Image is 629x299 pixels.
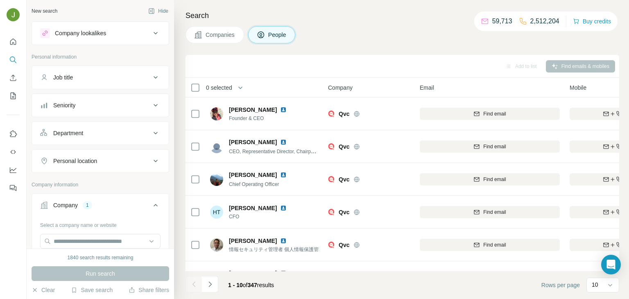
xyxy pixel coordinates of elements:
button: Navigate to next page [202,276,218,292]
button: Search [7,52,20,67]
button: Personal location [32,151,169,171]
p: 2,512,204 [530,16,559,26]
img: Logo of Qvc [328,111,335,117]
button: Buy credits [573,16,611,27]
p: Personal information [32,53,169,61]
span: Email [420,84,434,92]
div: Select a company name or website [40,218,161,229]
div: Company [53,201,78,209]
img: Avatar [210,238,223,251]
div: Seniority [53,101,75,109]
button: Find email [420,140,560,153]
span: Find email [483,143,506,150]
span: [PERSON_NAME] [229,269,277,277]
button: Find email [420,173,560,186]
span: Company [328,84,353,92]
span: Rows per page [541,281,580,289]
button: Share filters [129,286,169,294]
div: Personal location [53,157,97,165]
button: Enrich CSV [7,70,20,85]
img: LinkedIn logo [280,270,287,276]
div: Company lookalikes [55,29,106,37]
img: Logo of Qvc [328,143,335,150]
p: 10 [592,281,598,289]
span: People [268,31,287,39]
span: Mobile [570,84,586,92]
button: Find email [420,239,560,251]
img: LinkedIn logo [280,205,287,211]
span: [PERSON_NAME] [229,204,277,212]
span: Find email [483,208,506,216]
div: BC [210,271,223,284]
span: CFO [229,213,296,220]
p: 59,713 [492,16,512,26]
span: [PERSON_NAME] [229,138,277,146]
span: [PERSON_NAME] [229,106,277,114]
img: Logo of Qvc [328,242,335,248]
span: of [243,282,248,288]
span: Qvc [339,208,349,216]
button: Use Surfe on LinkedIn [7,127,20,141]
button: Company lookalikes [32,23,169,43]
div: New search [32,7,57,15]
span: 情報セキュリティ管理者 個人情報保護管理者 [229,246,319,253]
button: Department [32,123,169,143]
button: Dashboard [7,163,20,177]
span: 0 selected [206,84,232,92]
span: Find email [483,110,506,118]
img: LinkedIn logo [280,172,287,178]
img: Avatar [7,8,20,21]
div: Department [53,129,83,137]
span: Companies [206,31,235,39]
span: Qvc [339,241,349,249]
span: Qvc [339,110,349,118]
button: Feedback [7,181,20,195]
p: Company information [32,181,169,188]
h4: Search [186,10,619,21]
button: Company1 [32,195,169,218]
span: Chief Operating Officer [229,181,279,187]
button: Clear [32,286,55,294]
img: LinkedIn logo [280,139,287,145]
img: Avatar [210,107,223,120]
div: 1 [83,202,92,209]
img: Logo of Qvc [328,176,335,183]
span: 347 [248,282,257,288]
button: Hide [143,5,174,17]
span: Qvc [339,175,349,183]
span: Founder & CEO [229,115,296,122]
span: 1 - 10 [228,282,243,288]
span: Find email [483,176,506,183]
img: Avatar [210,173,223,186]
button: My lists [7,88,20,103]
button: Use Surfe API [7,145,20,159]
div: 1840 search results remaining [68,254,133,261]
img: LinkedIn logo [280,106,287,113]
button: Job title [32,68,169,87]
button: Save search [71,286,113,294]
div: Job title [53,73,73,82]
span: Find email [483,241,506,249]
img: LinkedIn logo [280,238,287,244]
span: CEO, Representative Director, Chairperson of the Board [229,148,351,154]
button: Find email [420,108,560,120]
div: HT [210,206,223,219]
button: Find email [420,206,560,218]
span: results [228,282,274,288]
img: Logo of Qvc [328,209,335,215]
img: Avatar [210,140,223,153]
button: Seniority [32,95,169,115]
button: Quick start [7,34,20,49]
span: [PERSON_NAME] [229,237,277,245]
span: [PERSON_NAME] [229,171,277,179]
span: Qvc [339,143,349,151]
div: Open Intercom Messenger [601,255,621,274]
